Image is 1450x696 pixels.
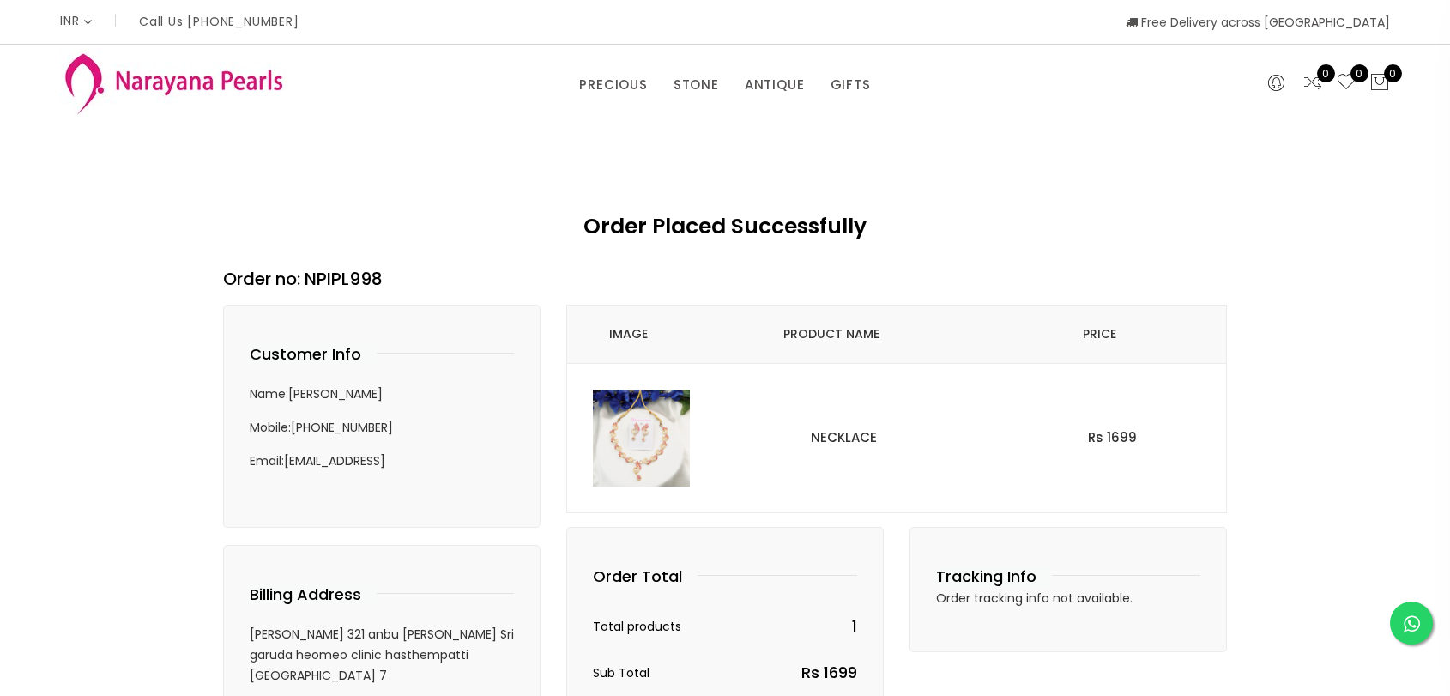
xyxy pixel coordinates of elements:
[250,344,377,365] h4: Customer Info
[593,619,857,634] h5: Total products
[1384,64,1402,82] span: 0
[223,266,1227,292] h3: Order no: NPIPL998
[936,566,1052,587] h4: Tracking Info
[745,72,805,98] a: ANTIQUE
[250,584,377,605] h4: Billing Address
[801,665,857,681] span: Rs 1699
[811,428,877,446] a: NECKLACE
[1126,14,1390,31] span: Free Delivery across [GEOGRAPHIC_DATA]
[250,417,514,438] p: Mobile: [PHONE_NUMBER]
[831,72,871,98] a: GIFTS
[579,72,647,98] a: PRECIOUS
[674,72,719,98] a: STONE
[139,15,299,27] p: Call Us [PHONE_NUMBER]
[593,665,857,681] h5: Sub Total
[445,211,1006,242] h2: Order Placed Successfully
[972,306,1226,364] th: Price
[690,306,972,364] th: Product Name
[250,384,514,404] p: Name: [PERSON_NAME]
[1088,428,1137,446] span: Rs 1699
[1302,72,1323,94] a: 0
[852,619,857,634] span: 1
[936,588,1200,608] p: Order tracking info not available.
[1350,64,1368,82] span: 0
[567,306,690,364] th: Image
[250,451,514,471] p: Email: [EMAIL_ADDRESS]
[250,624,514,686] p: [PERSON_NAME] 321 anbu [PERSON_NAME] Sri garuda heomeo clinic hasthempatti [GEOGRAPHIC_DATA] 7
[1336,72,1356,94] a: 0
[1369,72,1390,94] button: 0
[593,566,698,587] h4: Order Total
[1317,64,1335,82] span: 0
